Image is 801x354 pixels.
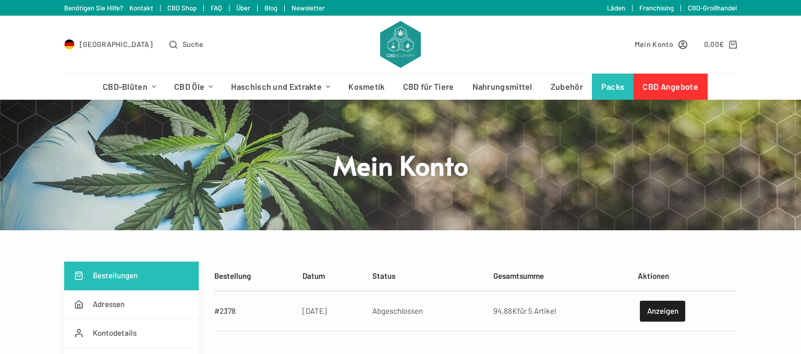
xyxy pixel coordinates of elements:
[493,271,544,280] span: Gesamtsumme
[302,306,327,315] time: [DATE]
[634,74,708,100] a: CBD Angebote
[167,4,197,12] a: CBD Shop
[704,38,737,50] a: Shopping cart
[394,74,463,100] a: CBD für Tiere
[214,306,236,315] a: #2378
[635,38,687,50] a: Mein Konto
[93,74,707,100] nav: Header-Menü
[488,291,632,332] td: für 5 Artikel
[236,4,250,12] a: Über
[292,4,325,12] a: Newsletter
[592,74,634,100] a: Packs
[512,306,517,315] span: €
[64,38,153,50] a: Select Country
[640,301,685,322] a: Anzeigen
[64,319,199,348] a: Kontodetails
[638,271,669,280] span: Aktionen
[64,290,199,319] a: Adressen
[493,306,517,315] span: 94,88
[463,74,541,100] a: Nahrungsmittel
[339,74,394,100] a: Kosmetik
[93,74,165,100] a: CBD-Blüten
[205,148,596,182] h1: Mein Konto
[719,40,724,49] span: €
[80,38,153,50] span: [GEOGRAPHIC_DATA]
[183,38,204,50] span: Suche
[264,4,277,12] a: Blog
[64,39,75,50] img: DE Flag
[607,4,625,12] a: Läden
[380,21,421,68] img: CBD Alchemy
[64,262,199,290] a: Bestellungen
[165,74,222,100] a: CBD Öle
[214,271,251,280] span: Bestellung
[704,40,724,49] bdi: 0,00
[211,4,222,12] a: FAQ
[688,4,737,12] a: CBD-Großhandel
[639,4,674,12] a: Franchising
[367,291,488,332] td: Abgeschlossen
[222,74,339,100] a: Haschisch und Extrakte
[302,271,325,280] span: Datum
[169,38,203,50] button: Open search form
[64,4,153,12] a: Benötigen Sie Hilfe? Kontakt
[372,271,395,280] span: Status
[635,38,673,50] span: Mein Konto
[541,74,592,100] a: Zubehör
